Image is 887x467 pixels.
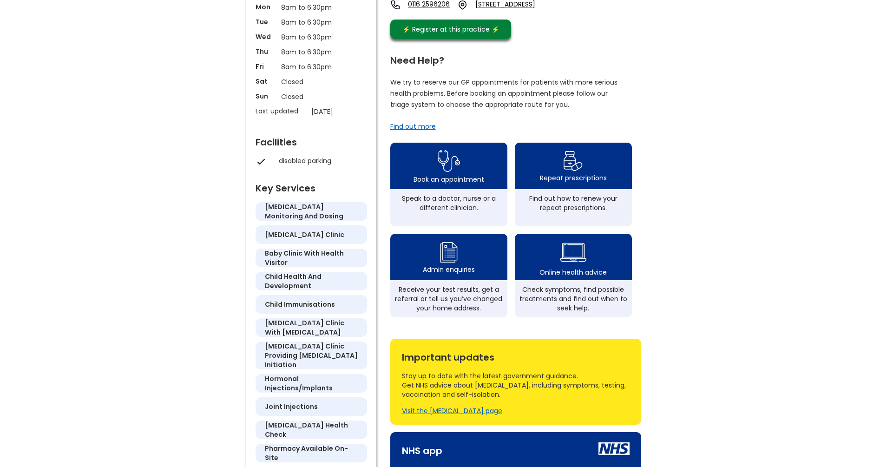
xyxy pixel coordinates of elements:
[540,173,607,183] div: Repeat prescriptions
[265,202,358,221] h5: [MEDICAL_DATA] monitoring and dosing
[281,17,342,27] p: 8am to 6:30pm
[402,441,442,455] div: NHS app
[515,143,632,226] a: repeat prescription iconRepeat prescriptionsFind out how to renew your repeat prescriptions.
[423,265,475,274] div: Admin enquiries
[256,32,276,41] p: Wed
[265,230,344,239] h5: [MEDICAL_DATA] clinic
[439,240,459,265] img: admin enquiry icon
[281,2,342,13] p: 8am to 6:30pm
[265,300,335,309] h5: child immunisations
[265,421,358,439] h5: [MEDICAL_DATA] health check
[390,234,507,317] a: admin enquiry iconAdmin enquiriesReceive your test results, get a referral or tell us you’ve chan...
[256,47,276,56] p: Thu
[265,318,358,337] h5: [MEDICAL_DATA] clinic with [MEDICAL_DATA]
[519,194,627,212] div: Find out how to renew your repeat prescriptions.
[395,194,503,212] div: Speak to a doctor, nurse or a different clinician.
[598,442,630,455] img: nhs icon white
[281,62,342,72] p: 8am to 6:30pm
[265,402,318,411] h5: joint injections
[281,47,342,57] p: 8am to 6:30pm
[256,92,276,101] p: Sun
[281,32,342,42] p: 8am to 6:30pm
[402,348,630,362] div: Important updates
[265,249,358,267] h5: baby clinic with health visitor
[390,51,632,65] div: Need Help?
[256,62,276,71] p: Fri
[265,374,358,393] h5: hormonal injections/implants
[281,92,342,102] p: Closed
[256,106,307,116] p: Last updated:
[256,17,276,26] p: Tue
[398,24,505,34] div: ⚡️ Register at this practice ⚡️
[265,272,358,290] h5: child health and development
[563,149,583,173] img: repeat prescription icon
[414,175,484,184] div: Book an appointment
[256,133,367,147] div: Facilities
[281,77,342,87] p: Closed
[256,2,276,12] p: Mon
[395,285,503,313] div: Receive your test results, get a referral or tell us you’ve changed your home address.
[539,268,607,277] div: Online health advice
[402,406,502,415] a: Visit the [MEDICAL_DATA] page
[438,147,460,175] img: book appointment icon
[256,77,276,86] p: Sat
[519,285,627,313] div: Check symptoms, find possible treatments and find out when to seek help.
[265,342,358,369] h5: [MEDICAL_DATA] clinic providing [MEDICAL_DATA] initiation
[390,143,507,226] a: book appointment icon Book an appointmentSpeak to a doctor, nurse or a different clinician.
[256,179,367,193] div: Key Services
[390,20,511,39] a: ⚡️ Register at this practice ⚡️
[265,444,358,462] h5: pharmacy available on-site
[311,106,372,117] p: [DATE]
[402,371,630,399] div: Stay up to date with the latest government guidance. Get NHS advice about [MEDICAL_DATA], includi...
[279,156,362,165] div: disabled parking
[390,77,618,110] p: We try to reserve our GP appointments for patients with more serious health problems. Before book...
[515,234,632,317] a: health advice iconOnline health adviceCheck symptoms, find possible treatments and find out when ...
[560,237,586,268] img: health advice icon
[390,122,436,131] a: Find out more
